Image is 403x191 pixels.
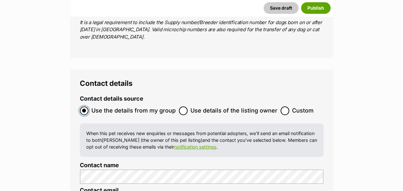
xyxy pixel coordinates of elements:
button: Save draft [264,2,298,14]
label: Contact details source [80,95,143,102]
label: Contact name [80,162,323,169]
span: Use details of the listing owner [190,106,277,115]
p: When this pet receives new enquiries or messages from potential adopters, we'll send an email not... [86,130,317,150]
p: It is a legal requirement to include the Supply number/Breeder identification number for dogs bor... [80,19,323,41]
button: Publish [301,2,331,14]
span: Use the details from my group [91,106,176,115]
span: Custom [292,106,314,115]
a: notification settings [174,144,216,150]
span: Contact details [80,79,133,87]
span: [PERSON_NAME] (the owner of this pet listing) [102,137,202,143]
